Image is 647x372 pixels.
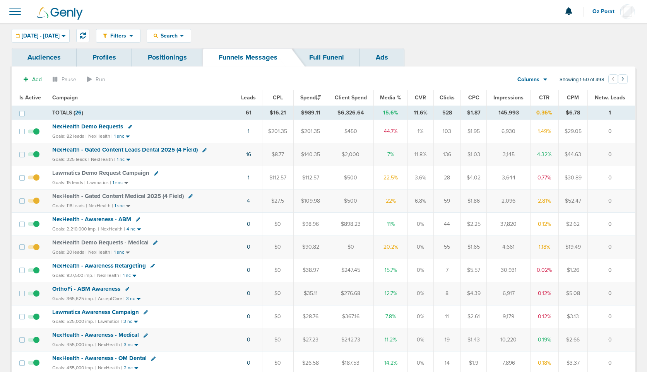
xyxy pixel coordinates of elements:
span: NexHealth Demo Requests - Medical [52,239,149,246]
td: $0 [262,282,293,305]
td: 0.02% [531,259,558,282]
td: $0 [262,305,293,328]
td: 7% [374,143,408,166]
td: 4,661 [487,235,531,259]
td: $3.13 [558,305,588,328]
span: Add [32,76,42,83]
td: $0 [328,235,374,259]
td: $6,326.64 [328,106,374,120]
td: 9,179 [487,305,531,328]
span: Is Active [19,94,41,101]
td: 4.32% [531,143,558,166]
span: Search [158,32,180,39]
td: $989.11 [293,106,328,120]
small: NexHealth | [97,273,122,278]
td: $4.39 [461,282,487,305]
td: $1.65 [461,235,487,259]
span: NexHealth - Awareness Retargeting [52,262,146,269]
td: $112.57 [293,166,328,189]
td: 0% [407,212,433,235]
small: 1 snc [114,133,124,139]
td: 3.6% [407,166,433,189]
td: 0 [588,235,635,259]
a: 0 [247,336,250,343]
td: 28 [433,166,460,189]
td: $35.11 [293,282,328,305]
td: 30,931 [487,259,531,282]
span: NexHealth - Gated Content Leads Dental 2025 (4 Field) [52,146,198,153]
td: 0% [407,235,433,259]
span: Spend [300,94,321,101]
small: Goals: 116 leads | [52,203,87,209]
td: $140.35 [293,143,328,166]
td: $0 [262,235,293,259]
small: Goals: 365,625 imp. | [52,296,96,302]
td: 37,820 [487,212,531,235]
span: Showing 1-50 of 498 [560,77,604,83]
td: 0 [588,212,635,235]
td: 6,917 [487,282,531,305]
td: $1.86 [461,189,487,213]
span: NexHealth Demo Requests [52,123,123,130]
td: $112.57 [262,166,293,189]
td: 136 [433,143,460,166]
td: 145,993 [487,106,531,120]
td: 0% [407,259,433,282]
small: 3 nc [123,319,132,324]
td: 61 [235,106,262,120]
a: 1 [248,174,250,181]
td: 0.77% [531,166,558,189]
span: OrthoFi - ABM Awareness [52,285,120,292]
td: $98.96 [293,212,328,235]
span: Netw. Leads [595,94,625,101]
td: $8.77 [262,143,293,166]
span: CVR [415,94,426,101]
td: $500 [328,166,374,189]
a: Audiences [12,48,77,67]
td: $28.76 [293,305,328,328]
td: 15.6% [374,106,408,120]
span: Lawmatics Awareness Campaign [52,309,139,316]
span: NexHealth - Awareness - OM Dental [52,355,147,362]
td: 2.81% [531,189,558,213]
small: Goals: 82 leads | [52,133,87,139]
td: 0% [407,305,433,328]
td: $1.43 [461,328,487,352]
td: $30.89 [558,166,588,189]
small: Goals: 455,000 imp. | [52,342,96,348]
span: 26 [75,109,82,116]
a: 0 [247,313,250,320]
td: $450 [328,120,374,143]
td: $0 [262,259,293,282]
td: $52.47 [558,189,588,213]
span: Impressions [493,94,524,101]
td: $1.03 [461,143,487,166]
td: 103 [433,120,460,143]
td: 11.2% [374,328,408,352]
a: 1 [248,128,250,135]
img: Genly [37,7,83,20]
td: $500 [328,189,374,213]
td: $29.05 [558,120,588,143]
td: 0.12% [531,282,558,305]
small: 3 nc [124,342,133,348]
small: Goals: 455,000 imp. | [52,365,96,371]
button: Add [19,74,46,85]
td: 1% [407,120,433,143]
small: 3 nc [126,296,135,302]
td: 0% [407,282,433,305]
span: Media % [380,94,401,101]
td: 0 [588,259,635,282]
a: 0 [247,244,250,250]
td: $0 [262,212,293,235]
td: 55 [433,235,460,259]
td: $1.26 [558,259,588,282]
small: Goals: 525,000 imp. | [52,319,96,324]
a: Positionings [132,48,203,67]
span: NexHealth - Awareness - Medical [52,331,139,338]
td: $16.21 [262,106,293,120]
span: Clicks [440,94,455,101]
small: Goals: 937,500 imp. | [52,273,96,278]
small: Goals: 325 leads | [52,157,89,162]
small: 1 snc [113,180,123,186]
